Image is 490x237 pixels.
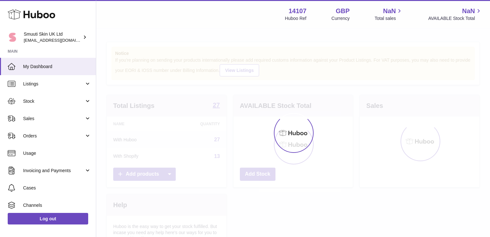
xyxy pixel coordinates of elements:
[23,133,84,139] span: Orders
[462,7,475,15] span: NaN
[23,185,91,191] span: Cases
[24,31,81,43] div: Smuuti Skin UK Ltd
[23,202,91,208] span: Channels
[375,7,403,22] a: NaN Total sales
[23,64,91,70] span: My Dashboard
[375,15,403,22] span: Total sales
[23,150,91,156] span: Usage
[285,15,307,22] div: Huboo Ref
[428,7,482,22] a: NaN AVAILABLE Stock Total
[332,15,350,22] div: Currency
[23,81,84,87] span: Listings
[8,213,88,224] a: Log out
[428,15,482,22] span: AVAILABLE Stock Total
[24,38,94,43] span: [EMAIL_ADDRESS][DOMAIN_NAME]
[289,7,307,15] strong: 14107
[8,32,17,42] img: elina@beautyko.fi
[336,7,350,15] strong: GBP
[23,168,84,174] span: Invoicing and Payments
[23,98,84,104] span: Stock
[23,116,84,122] span: Sales
[383,7,396,15] span: NaN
